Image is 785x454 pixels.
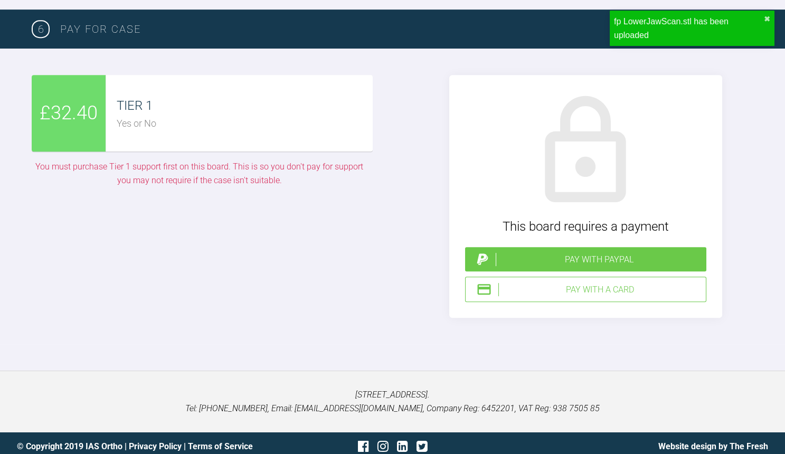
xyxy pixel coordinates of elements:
[40,98,98,129] span: £32.40
[117,116,372,131] div: Yes or No
[17,440,267,453] div: © Copyright 2019 IAS Ortho | |
[658,441,768,451] a: Website design by The Fresh
[496,253,702,267] div: Pay with PayPal
[188,441,253,451] a: Terms of Service
[614,15,764,42] div: fp LowerJawScan.stl has been uploaded
[117,96,372,116] div: TIER 1
[764,15,770,23] button: close
[525,91,646,212] img: lock.6dc949b6.svg
[475,251,490,267] img: paypal.a7a4ce45.svg
[465,216,706,237] div: This board requires a payment
[60,21,753,37] h3: PAY FOR CASE
[476,281,492,297] img: stripeIcon.ae7d7783.svg
[129,441,182,451] a: Privacy Policy
[32,160,367,187] div: You must purchase Tier 1 support first on this board. This is so you don't pay for support you ma...
[32,20,50,38] span: 6
[498,283,702,297] div: Pay with a Card
[17,388,768,415] p: [STREET_ADDRESS]. Tel: [PHONE_NUMBER], Email: [EMAIL_ADDRESS][DOMAIN_NAME], Company Reg: 6452201,...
